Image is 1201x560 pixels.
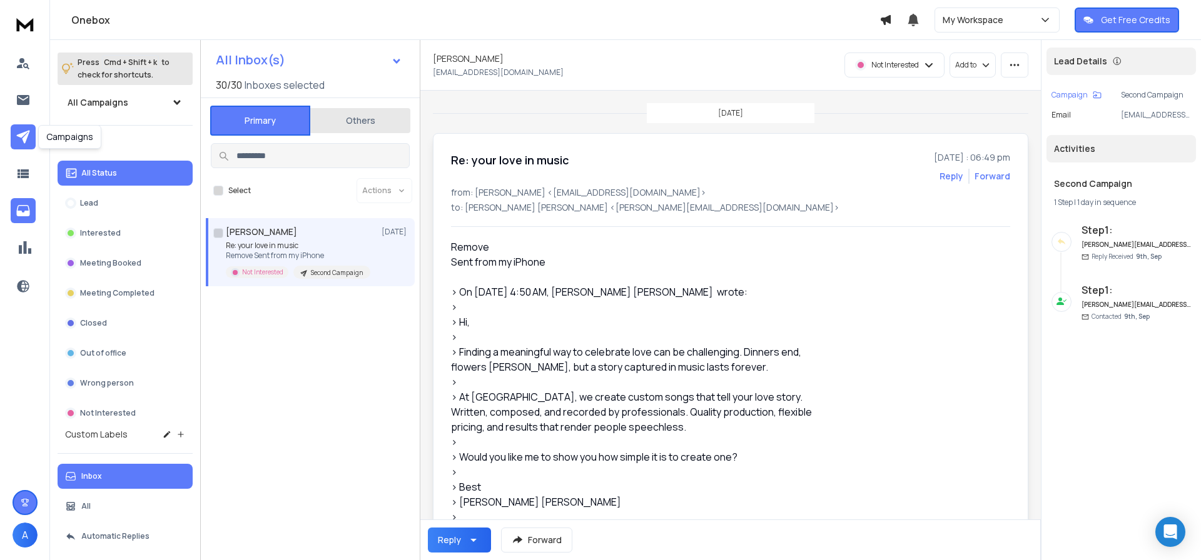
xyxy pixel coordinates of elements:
[1052,90,1088,100] p: Campaign
[228,186,251,196] label: Select
[78,56,170,81] p: Press to check for shortcuts.
[1101,14,1170,26] p: Get Free Credits
[216,54,285,66] h1: All Inbox(s)
[58,281,193,306] button: Meeting Completed
[943,14,1008,26] p: My Workspace
[245,77,325,92] h3: Inboxes selected
[81,471,102,481] p: Inbox
[80,258,141,268] p: Meeting Booked
[1092,252,1162,261] p: Reply Received
[1052,90,1102,100] button: Campaign
[80,228,121,238] p: Interested
[58,90,193,115] button: All Campaigns
[1082,300,1191,309] h6: [PERSON_NAME][EMAIL_ADDRESS][DOMAIN_NAME]
[226,226,297,238] h1: [PERSON_NAME]
[58,524,193,549] button: Automatic Replies
[451,186,1010,199] p: from: [PERSON_NAME] <[EMAIL_ADDRESS][DOMAIN_NAME]>
[1124,312,1150,321] span: 9th, Sep
[13,12,38,36] img: logo
[433,67,564,77] p: [EMAIL_ADDRESS][DOMAIN_NAME]
[58,341,193,366] button: Out of office
[940,170,963,182] button: Reply
[206,47,412,72] button: All Inbox(s)
[38,125,101,149] div: Campaigns
[58,371,193,396] button: Wrong person
[58,494,193,519] button: All
[1054,197,1188,207] div: |
[68,96,128,109] h1: All Campaigns
[65,428,128,441] h3: Custom Labels
[451,201,1010,214] p: to: [PERSON_NAME] [PERSON_NAME] <[PERSON_NAME][EMAIL_ADDRESS][DOMAIN_NAME]>
[58,161,193,186] button: All Status
[80,408,136,418] p: Not Interested
[80,378,134,388] p: Wrong person
[1082,282,1191,297] h6: Step 1 :
[1121,110,1191,120] p: [EMAIL_ADDRESS][DOMAIN_NAME]
[451,151,569,169] h1: Re: your love in music
[58,401,193,426] button: Not Interested
[382,227,410,237] p: [DATE]
[71,12,879,27] h1: Onebox
[433,52,504,65] h1: [PERSON_NAME]
[58,136,193,153] h3: Filters
[1121,90,1191,100] p: Second Campaign
[1052,110,1071,120] p: Email
[58,191,193,216] button: Lead
[1054,177,1188,190] h1: Second Campaign
[1082,240,1191,249] h6: [PERSON_NAME][EMAIL_ADDRESS][DOMAIN_NAME]
[58,464,193,489] button: Inbox
[1046,135,1196,162] div: Activities
[1054,55,1107,67] p: Lead Details
[1082,222,1191,237] h6: Step 1 :
[81,501,91,511] p: All
[310,107,410,134] button: Others
[13,522,38,547] button: A
[80,318,107,328] p: Closed
[80,288,155,298] p: Meeting Completed
[1136,252,1162,261] span: 9th, Sep
[1092,312,1150,321] p: Contacted
[1054,197,1073,207] span: 1 Step
[210,106,310,136] button: Primary
[81,531,149,541] p: Automatic Replies
[934,151,1010,164] p: [DATE] : 06:49 pm
[80,198,98,208] p: Lead
[438,534,461,546] div: Reply
[311,268,363,277] p: Second Campaign
[58,221,193,246] button: Interested
[81,168,117,178] p: All Status
[1075,7,1179,32] button: Get Free Credits
[718,108,743,118] p: [DATE]
[975,170,1010,182] div: Forward
[871,60,919,70] p: Not Interested
[80,348,126,358] p: Out of office
[216,77,242,92] span: 30 / 30
[428,527,491,552] button: Reply
[58,311,193,336] button: Closed
[955,60,976,70] p: Add to
[226,251,370,261] p: Remove Sent from my iPhone
[102,55,159,69] span: Cmd + Shift + k
[501,527,572,552] button: Forward
[1155,517,1185,547] div: Open Intercom Messenger
[226,241,370,251] p: Re: your love in music
[1077,197,1136,207] span: 1 day in sequence
[58,251,193,276] button: Meeting Booked
[242,267,283,277] p: Not Interested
